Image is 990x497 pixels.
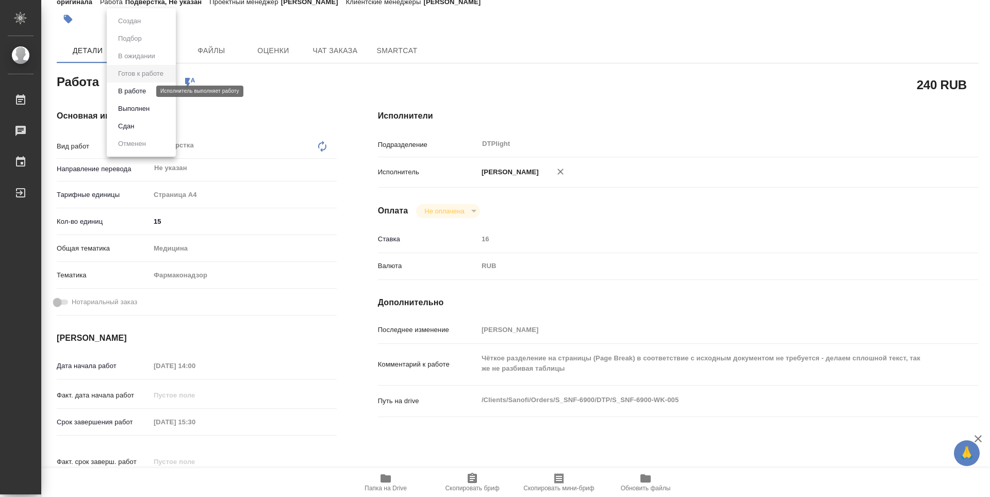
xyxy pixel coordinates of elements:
[115,138,149,150] button: Отменен
[115,33,145,44] button: Подбор
[115,121,137,132] button: Сдан
[115,103,153,114] button: Выполнен
[115,68,167,79] button: Готов к работе
[115,15,144,27] button: Создан
[115,86,149,97] button: В работе
[115,51,158,62] button: В ожидании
